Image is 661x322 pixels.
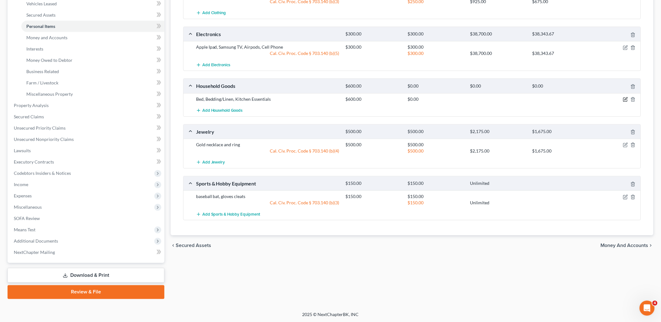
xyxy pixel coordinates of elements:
[342,193,405,200] div: $150.00
[193,96,342,102] div: Bed, Bedding/Linen, Kitchen Essentials
[171,243,211,248] button: chevron_left Secured Assets
[193,193,342,200] div: baseball bat, gloves cleats
[26,1,57,6] span: Vehicles Leased
[196,105,243,116] button: Add Household Goods
[9,145,164,156] a: Lawsuits
[467,180,529,186] div: Unlimited
[202,212,260,217] span: Add Sports & Hobby Equipment
[193,142,342,148] div: Gold necklace and ring
[26,69,59,74] span: Business Related
[176,243,211,248] span: Secured Assets
[202,160,225,165] span: Add Jewelry
[193,180,342,187] div: Sports & Hobby Equipment
[14,193,32,198] span: Expenses
[405,44,467,50] div: $300.00
[21,66,164,77] a: Business Related
[405,50,467,56] div: $300.00
[405,96,467,102] div: $0.00
[196,7,226,19] button: Add Clothing
[14,148,31,153] span: Lawsuits
[467,200,529,206] div: Unlimited
[601,243,648,248] span: Money and Accounts
[14,159,54,164] span: Executory Contracts
[467,50,529,56] div: $38,700.00
[405,180,467,186] div: $150.00
[21,55,164,66] a: Money Owed to Debtor
[342,96,405,102] div: $600.00
[196,157,225,168] button: Add Jewelry
[467,148,529,154] div: $2,175.00
[529,148,592,154] div: $1,675.00
[26,12,56,18] span: Secured Assets
[467,129,529,135] div: $2,175.00
[193,148,342,154] div: Cal. Civ. Proc. Code § 703.140 (b)(4)
[8,285,164,299] a: Review & File
[26,35,67,40] span: Money and Accounts
[8,268,164,283] a: Download & Print
[14,227,35,232] span: Means Test
[405,148,467,154] div: $500.00
[342,44,405,50] div: $300.00
[529,50,592,56] div: $38,343.67
[14,238,58,244] span: Additional Documents
[14,125,66,131] span: Unsecured Priority Claims
[405,142,467,148] div: $500.00
[14,137,74,142] span: Unsecured Nonpriority Claims
[21,89,164,100] a: Miscellaneous Property
[342,142,405,148] div: $500.00
[9,156,164,168] a: Executory Contracts
[26,57,72,63] span: Money Owed to Debtor
[14,216,40,221] span: SOFA Review
[9,247,164,258] a: NextChapter Mailing
[14,182,28,187] span: Income
[342,180,405,186] div: $150.00
[9,213,164,224] a: SOFA Review
[171,243,176,248] i: chevron_left
[196,59,231,71] button: Add Electronics
[529,83,592,89] div: $0.00
[342,129,405,135] div: $500.00
[26,91,73,97] span: Miscellaneous Property
[529,31,592,37] div: $38,343.67
[202,62,231,67] span: Add Electronics
[640,301,655,316] iframe: Intercom live chat
[193,31,342,37] div: Electronics
[405,200,467,206] div: $150.00
[193,128,342,135] div: Jewelry
[26,24,55,29] span: Personal Items
[342,83,405,89] div: $600.00
[9,100,164,111] a: Property Analysis
[202,11,226,16] span: Add Clothing
[196,208,260,220] button: Add Sports & Hobby Equipment
[14,170,71,176] span: Codebtors Insiders & Notices
[405,31,467,37] div: $300.00
[193,50,342,56] div: Cal. Civ. Proc. Code § 703.140 (b)(5)
[601,243,653,248] button: Money and Accounts chevron_right
[21,9,164,21] a: Secured Assets
[14,114,44,119] span: Secured Claims
[405,83,467,89] div: $0.00
[14,204,42,210] span: Miscellaneous
[14,103,49,108] span: Property Analysis
[202,108,243,113] span: Add Household Goods
[9,134,164,145] a: Unsecured Nonpriority Claims
[26,80,58,85] span: Farm / Livestock
[26,46,43,51] span: Interests
[653,301,658,306] span: 4
[193,44,342,50] div: Apple Ipad, Samsung TV, Airpods, Cell Phone
[9,122,164,134] a: Unsecured Priority Claims
[193,200,342,206] div: Cal. Civ. Proc. Code § 703.140 (b)(3)
[21,32,164,43] a: Money and Accounts
[467,83,529,89] div: $0.00
[9,111,164,122] a: Secured Claims
[405,193,467,200] div: $150.00
[193,83,342,89] div: Household Goods
[405,129,467,135] div: $500.00
[21,21,164,32] a: Personal Items
[14,250,55,255] span: NextChapter Mailing
[342,31,405,37] div: $300.00
[21,77,164,89] a: Farm / Livestock
[467,31,529,37] div: $38,700.00
[529,129,592,135] div: $1,675.00
[648,243,653,248] i: chevron_right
